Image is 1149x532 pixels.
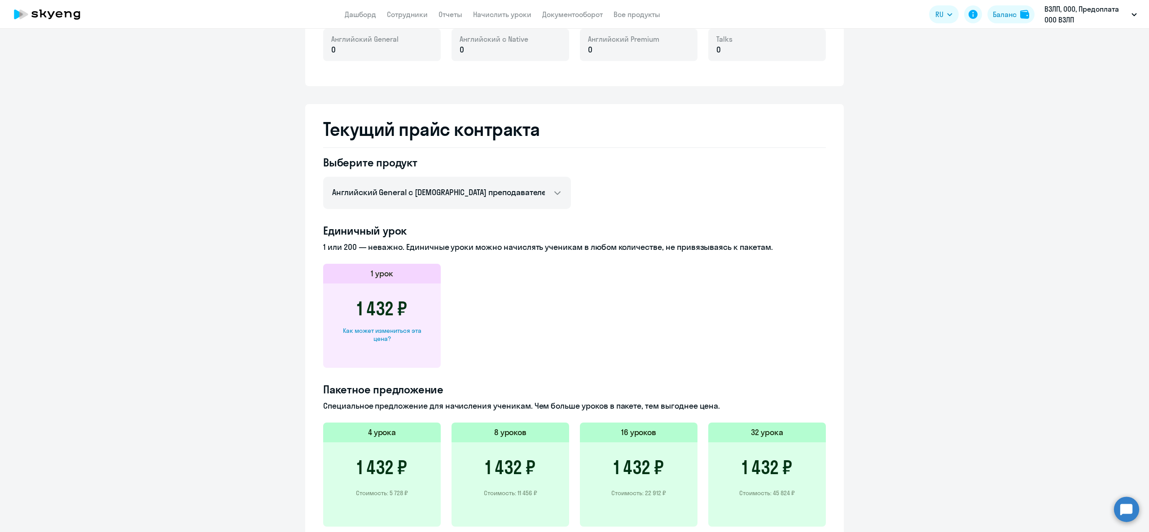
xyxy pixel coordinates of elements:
[739,489,795,497] p: Стоимость: 45 824 ₽
[331,44,336,56] span: 0
[323,400,826,412] p: Специальное предложение для начисления ученикам. Чем больше уроков в пакете, тем выгоднее цена.
[614,10,660,19] a: Все продукты
[368,427,396,438] h5: 4 урока
[993,9,1017,20] div: Баланс
[716,44,721,56] span: 0
[611,489,666,497] p: Стоимость: 22 912 ₽
[716,34,732,44] span: Talks
[338,327,426,343] div: Как может измениться эта цена?
[439,10,462,19] a: Отчеты
[323,155,571,170] h4: Выберите продукт
[614,457,664,478] h3: 1 432 ₽
[1040,4,1141,25] button: ВЗЛП, ООО, Предоплата ООО ВЗЛП
[494,427,527,438] h5: 8 уроков
[460,34,528,44] span: Английский с Native
[751,427,783,438] h5: 32 урока
[357,457,407,478] h3: 1 432 ₽
[588,44,592,56] span: 0
[323,382,826,397] h4: Пакетное предложение
[987,5,1035,23] button: Балансbalance
[357,298,407,319] h3: 1 432 ₽
[473,10,531,19] a: Начислить уроки
[1020,10,1029,19] img: balance
[588,34,659,44] span: Английский Premium
[356,489,408,497] p: Стоимость: 5 728 ₽
[371,268,393,279] h5: 1 урок
[935,9,943,20] span: RU
[621,427,657,438] h5: 16 уроков
[485,457,535,478] h3: 1 432 ₽
[331,34,399,44] span: Английский General
[1044,4,1128,25] p: ВЗЛП, ООО, Предоплата ООО ВЗЛП
[345,10,376,19] a: Дашборд
[323,223,826,238] h4: Единичный урок
[460,44,464,56] span: 0
[387,10,428,19] a: Сотрудники
[742,457,792,478] h3: 1 432 ₽
[323,118,826,140] h2: Текущий прайс контракта
[484,489,537,497] p: Стоимость: 11 456 ₽
[929,5,959,23] button: RU
[323,241,826,253] p: 1 или 200 — неважно. Единичные уроки можно начислять ученикам в любом количестве, не привязываясь...
[542,10,603,19] a: Документооборот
